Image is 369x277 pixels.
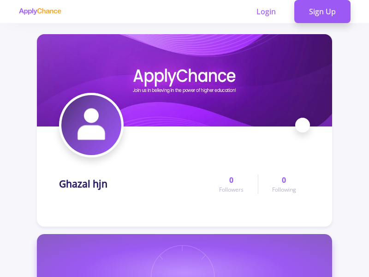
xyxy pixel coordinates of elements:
span: Following [272,186,296,194]
img: Ghazal hjncover image [37,34,332,126]
span: 0 [229,175,233,186]
img: applychance logo text only [18,8,61,15]
a: 0Following [258,175,310,194]
a: 0Followers [205,175,257,194]
span: Followers [219,186,244,194]
img: Ghazal hjnavatar [61,95,121,155]
h1: Ghazal hjn [59,178,107,190]
span: 0 [282,175,286,186]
